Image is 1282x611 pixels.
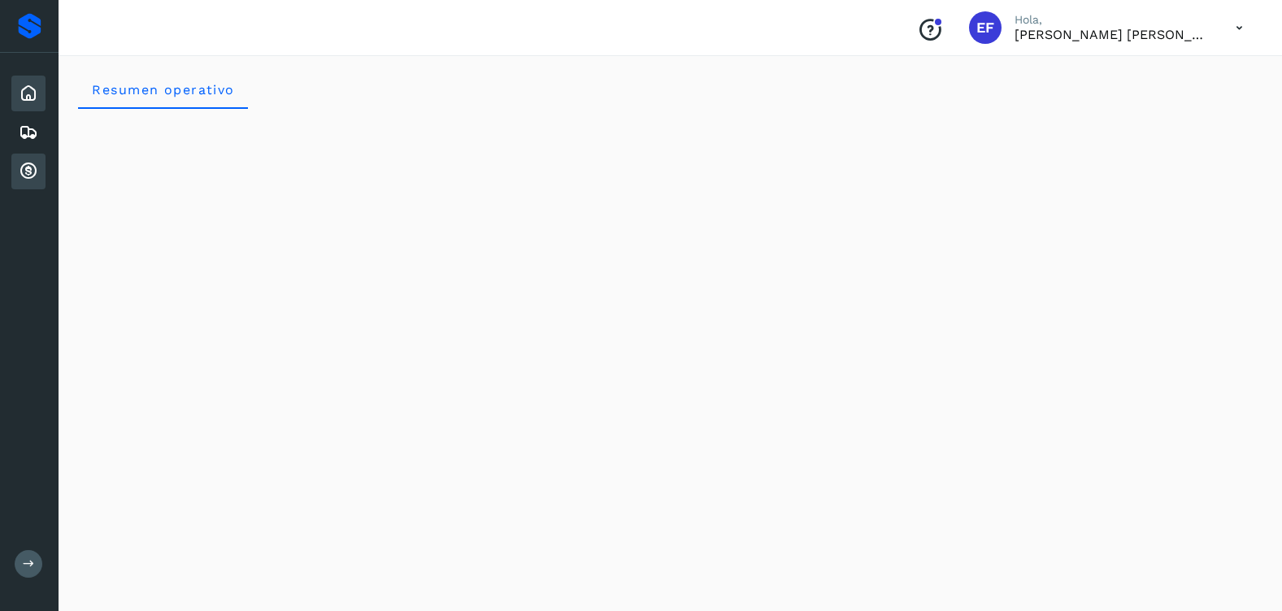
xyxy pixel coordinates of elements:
p: Hola, [1015,13,1210,27]
div: Embarques [11,115,46,150]
span: Resumen operativo [91,82,235,97]
div: Cuentas por cobrar [11,154,46,189]
p: Efren Fernando Millan Quiroz [1015,27,1210,42]
div: Inicio [11,76,46,111]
